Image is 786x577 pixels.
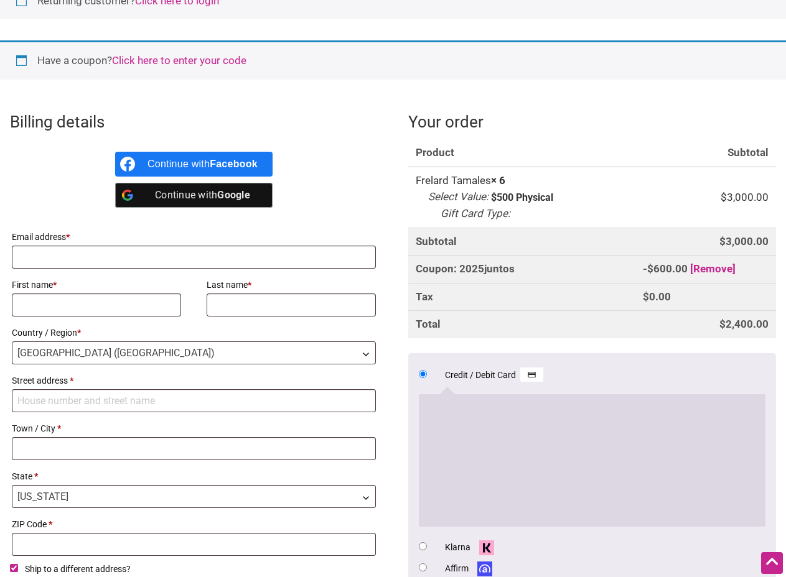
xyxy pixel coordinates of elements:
[473,561,496,576] img: Affirm
[12,372,376,389] label: Street address
[647,262,688,275] span: 600.00
[408,255,635,283] th: Coupon: 2025juntos
[643,290,649,303] span: $
[635,255,776,283] td: -
[445,540,498,555] label: Klarna
[12,468,376,485] label: State
[441,206,510,222] dt: Gift Card Type:
[12,485,376,508] span: State
[12,276,181,293] label: First name
[115,183,273,208] a: Continue with <b>Google</b>
[12,515,376,533] label: ZIP Code
[516,193,553,203] p: Physical
[12,389,376,412] input: House number and street name
[445,367,543,383] label: Credit / Debit Card
[475,540,498,555] img: Klarna
[408,139,635,167] th: Product
[690,262,736,275] a: Remove 2025juntos coupon
[210,159,258,169] b: Facebook
[408,228,635,256] th: Subtotal
[719,235,726,247] span: $
[426,402,759,517] iframe: Secure payment input frame
[491,174,505,187] strong: × 6
[721,191,727,203] span: $
[719,318,726,330] span: $
[217,189,250,201] b: Google
[408,310,635,338] th: Total
[408,167,635,227] td: Frelard Tamales
[408,111,776,133] h3: Your order
[647,262,653,275] span: $
[12,420,376,437] label: Town / City
[520,367,543,382] img: Credit / Debit Card
[635,139,776,167] th: Subtotal
[25,564,131,574] span: Ship to a different address?
[719,318,769,330] bdi: 2,400.00
[721,191,769,203] bdi: 3,000.00
[112,54,246,67] a: Enter your coupon code
[12,324,376,341] label: Country / Region
[10,111,378,133] h3: Billing details
[147,152,258,177] div: Continue with
[408,283,635,311] th: Tax
[12,486,375,507] span: Washington
[445,561,496,576] label: Affirm
[10,564,18,572] input: Ship to a different address?
[147,183,258,208] div: Continue with
[428,189,489,205] dt: Select Value:
[491,193,513,203] p: $500
[207,276,376,293] label: Last name
[115,152,273,177] a: Continue with <b>Facebook</b>
[719,235,769,247] bdi: 3,000.00
[12,228,376,246] label: Email address
[12,342,375,364] span: United States (US)
[761,552,783,574] div: Scroll Back to Top
[12,341,376,364] span: Country / Region
[643,290,671,303] bdi: 0.00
